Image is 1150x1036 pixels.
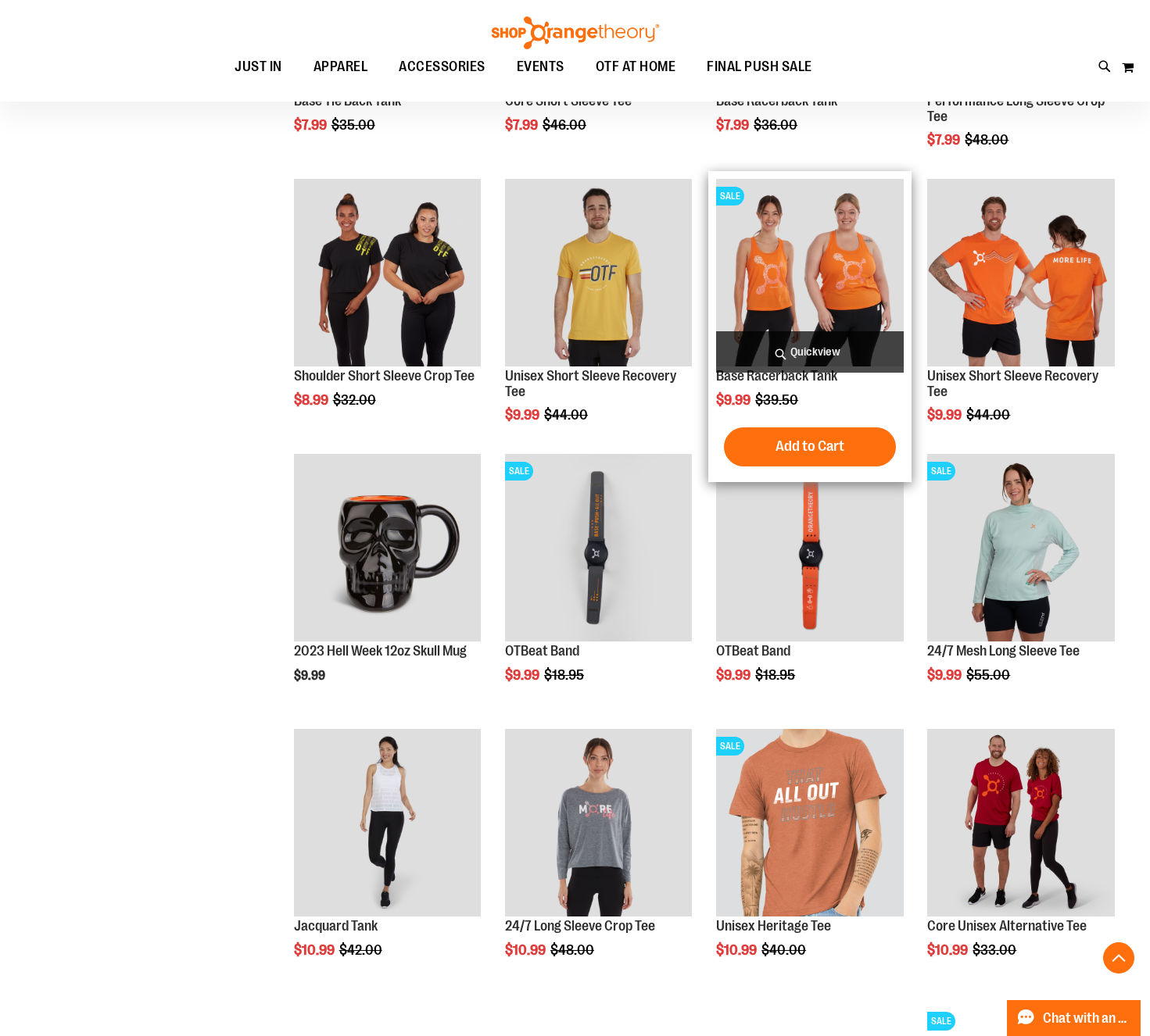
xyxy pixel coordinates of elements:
a: 24/7 Long Sleeve Crop Tee [505,918,655,934]
a: Core Short Sleeve Tee [505,93,632,109]
a: JUST IN [219,49,298,85]
a: Performance Long Sleeve Crop Tee [927,93,1105,124]
span: $48.00 [965,132,1011,148]
a: 24/7 Mesh Long Sleeve Tee [927,643,1080,659]
a: Front view of Jacquard Tank [294,729,481,918]
span: $9.99 [716,392,753,408]
span: $39.50 [755,392,801,408]
button: Back To Top [1103,942,1134,973]
div: product [919,171,1122,463]
div: product [919,446,1122,722]
img: Product image for Unisex Heritage Tee [716,729,903,916]
a: Product image for Core Unisex Alternative Tee [927,729,1114,918]
span: $18.95 [755,667,797,683]
div: product [497,446,700,722]
span: APPAREL [313,49,368,84]
a: FINAL PUSH SALE [691,49,828,84]
span: $32.00 [333,392,378,408]
span: JUST IN [235,49,282,84]
a: Base Racerback Tank [716,368,837,384]
span: $55.00 [966,667,1012,683]
span: Add to Cart [776,438,844,455]
span: $10.99 [505,942,548,958]
img: Product image for Unisex Short Sleeve Recovery Tee [927,179,1114,366]
a: Unisex Heritage Tee [716,918,831,934]
a: ACCESSORIES [383,49,501,85]
img: OTBeat Band [505,454,692,641]
div: product [286,171,489,447]
span: $42.00 [339,942,385,958]
a: Shoulder Short Sleeve Crop Tee [294,368,475,384]
div: product [286,721,489,997]
img: Product image for Unisex Short Sleeve Recovery Tee [505,179,692,366]
a: Product image for Unisex Short Sleeve Recovery Tee [927,179,1114,368]
a: 24/7 Mesh Long Sleeve TeeSALE [927,454,1114,643]
div: product [286,446,489,722]
a: Product image for Unisex Short Sleeve Recovery Tee [505,179,692,368]
a: OTF AT HOME [580,49,692,85]
span: $44.00 [966,407,1012,423]
a: Product image for 24/7 Long Sleeve Crop Tee [505,729,692,918]
span: $18.95 [544,667,586,683]
div: product [708,446,911,722]
span: OTF AT HOME [596,49,676,84]
div: product [497,721,700,997]
a: Product image for Hell Week 12oz Skull Mug [294,454,481,643]
img: Product image for Core Unisex Alternative Tee [927,729,1114,916]
span: $9.99 [927,667,964,683]
a: EVENTS [501,49,580,85]
span: $35.00 [331,117,378,133]
span: SALE [927,1012,955,1031]
a: Unisex Short Sleeve Recovery Tee [505,368,676,399]
span: $7.99 [505,117,540,133]
span: SALE [505,462,533,480]
a: APPAREL [298,49,384,85]
span: $9.99 [505,667,542,683]
img: Shop Orangetheory [489,16,661,49]
a: 2023 Hell Week 12oz Skull Mug [294,643,467,659]
div: product [919,721,1122,997]
img: Front view of Jacquard Tank [294,729,481,916]
span: SALE [927,462,955,480]
a: OTBeat Band [505,643,579,659]
span: $44.00 [544,407,590,423]
span: $10.99 [294,942,337,958]
span: $7.99 [294,117,329,133]
img: OTBeat Band [716,454,903,641]
button: Add to Cart [724,427,896,466]
div: product [497,171,700,463]
a: Product image for Base Racerback TankSALE [716,179,903,368]
span: FINAL PUSH SALE [707,49,812,84]
span: $9.99 [927,407,964,423]
span: $7.99 [716,117,751,133]
img: Product image for Hell Week 12oz Skull Mug [294,454,481,641]
a: Product image for Unisex Heritage TeeSALE [716,729,903,918]
span: $9.99 [505,407,542,423]
span: $8.99 [294,392,331,408]
span: $9.99 [716,667,753,683]
span: $10.99 [716,942,759,958]
a: Quickview [716,331,903,373]
span: SALE [716,187,744,205]
span: $46.00 [543,117,589,133]
a: Product image for Shoulder Short Sleeve Crop Tee [294,179,481,368]
a: Core Unisex Alternative Tee [927,918,1087,934]
span: SALE [716,737,744,756]
a: Base Tie Back Tank [294,93,401,109]
span: Chat with an Expert [1043,1011,1131,1026]
a: OTBeat BandSALE [716,454,903,643]
span: $40.00 [761,942,808,958]
a: Jacquard Tank [294,918,378,934]
a: Unisex Short Sleeve Recovery Tee [927,368,1098,399]
img: Product image for Base Racerback Tank [716,179,903,366]
span: $48.00 [550,942,596,958]
span: EVENTS [517,49,564,84]
span: $33.00 [973,942,1019,958]
img: Product image for Shoulder Short Sleeve Crop Tee [294,179,481,366]
div: product [708,721,911,997]
span: $9.99 [294,669,328,683]
span: $7.99 [927,132,962,148]
a: OTBeat BandSALE [505,454,692,643]
img: Product image for 24/7 Long Sleeve Crop Tee [505,729,692,916]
